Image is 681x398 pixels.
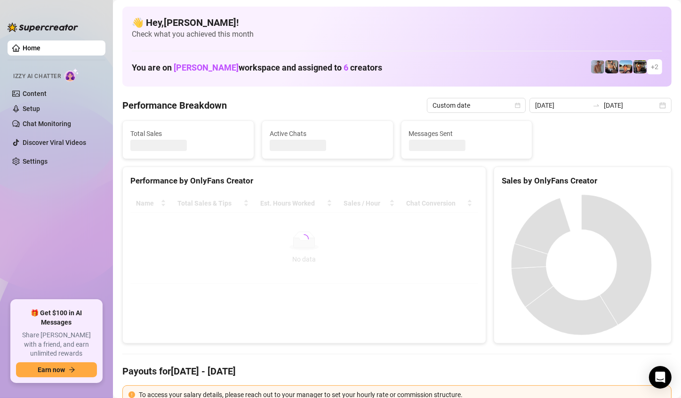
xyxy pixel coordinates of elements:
a: Settings [23,158,48,165]
span: to [593,102,600,109]
span: Total Sales [130,128,246,139]
span: Messages Sent [409,128,525,139]
span: Izzy AI Chatter [13,72,61,81]
span: swap-right [593,102,600,109]
span: calendar [515,103,521,108]
a: Home [23,44,40,52]
h4: 👋 Hey, [PERSON_NAME] ! [132,16,662,29]
span: Share [PERSON_NAME] with a friend, and earn unlimited rewards [16,331,97,358]
h4: Payouts for [DATE] - [DATE] [122,365,672,378]
span: + 2 [651,62,658,72]
span: [PERSON_NAME] [174,63,239,72]
span: Check what you achieved this month [132,29,662,40]
span: 6 [344,63,348,72]
span: Earn now [38,366,65,374]
a: Setup [23,105,40,112]
span: 🎁 Get $100 in AI Messages [16,309,97,327]
input: Start date [535,100,589,111]
input: End date [604,100,657,111]
div: Sales by OnlyFans Creator [502,175,664,187]
button: Earn nowarrow-right [16,362,97,377]
div: Performance by OnlyFans Creator [130,175,478,187]
span: exclamation-circle [128,391,135,398]
div: Open Intercom Messenger [649,366,672,389]
img: Joey [591,60,604,73]
span: Active Chats [270,128,385,139]
img: Zach [619,60,633,73]
span: arrow-right [69,366,75,373]
span: loading [297,232,311,245]
a: Content [23,90,47,97]
img: George [605,60,618,73]
h1: You are on workspace and assigned to creators [132,63,382,73]
a: Chat Monitoring [23,120,71,127]
img: logo-BBDzfeDw.svg [8,23,78,32]
span: Custom date [433,98,520,112]
img: AI Chatter [64,68,79,82]
h4: Performance Breakdown [122,99,227,112]
a: Discover Viral Videos [23,139,86,146]
img: Nathan [633,60,647,73]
